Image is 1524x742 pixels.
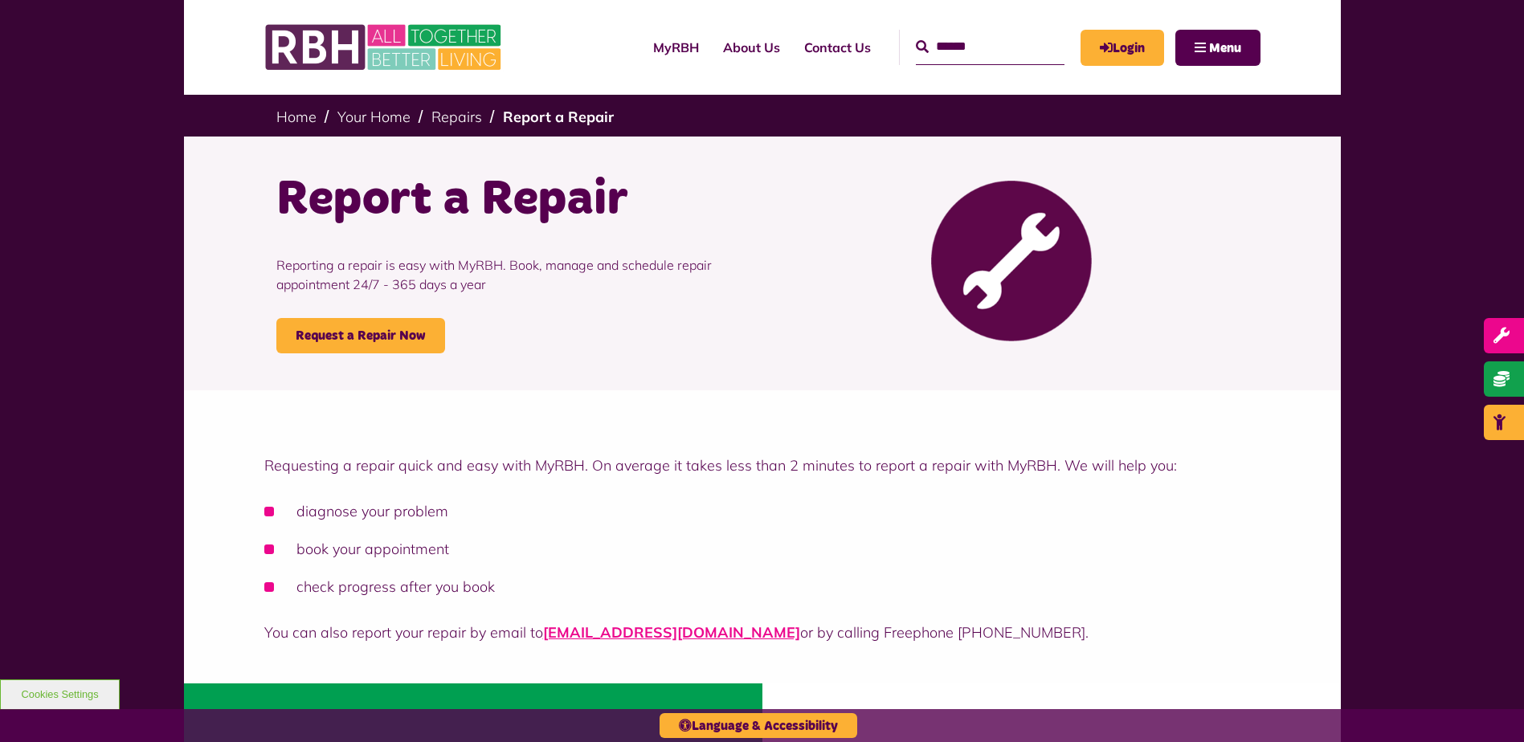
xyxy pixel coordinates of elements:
[660,713,857,738] button: Language & Accessibility
[264,500,1260,522] li: diagnose your problem
[276,108,317,126] a: Home
[431,108,482,126] a: Repairs
[264,455,1260,476] p: Requesting a repair quick and easy with MyRBH. On average it takes less than 2 minutes to report ...
[641,26,711,69] a: MyRBH
[264,576,1260,597] li: check progress after you book
[1175,30,1260,66] button: Navigation
[792,26,883,69] a: Contact Us
[276,318,445,353] a: Request a Repair Now
[337,108,411,126] a: Your Home
[503,108,614,126] a: Report a Repair
[543,623,800,642] a: [EMAIL_ADDRESS][DOMAIN_NAME]
[711,26,792,69] a: About Us
[1081,30,1164,66] a: MyRBH
[276,169,750,231] h1: Report a Repair
[264,16,505,79] img: RBH
[1209,42,1241,55] span: Menu
[276,231,750,318] p: Reporting a repair is easy with MyRBH. Book, manage and schedule repair appointment 24/7 - 365 da...
[264,622,1260,643] p: You can also report your repair by email to or by calling Freephone [PHONE_NUMBER].
[264,538,1260,560] li: book your appointment
[931,181,1092,341] img: Report Repair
